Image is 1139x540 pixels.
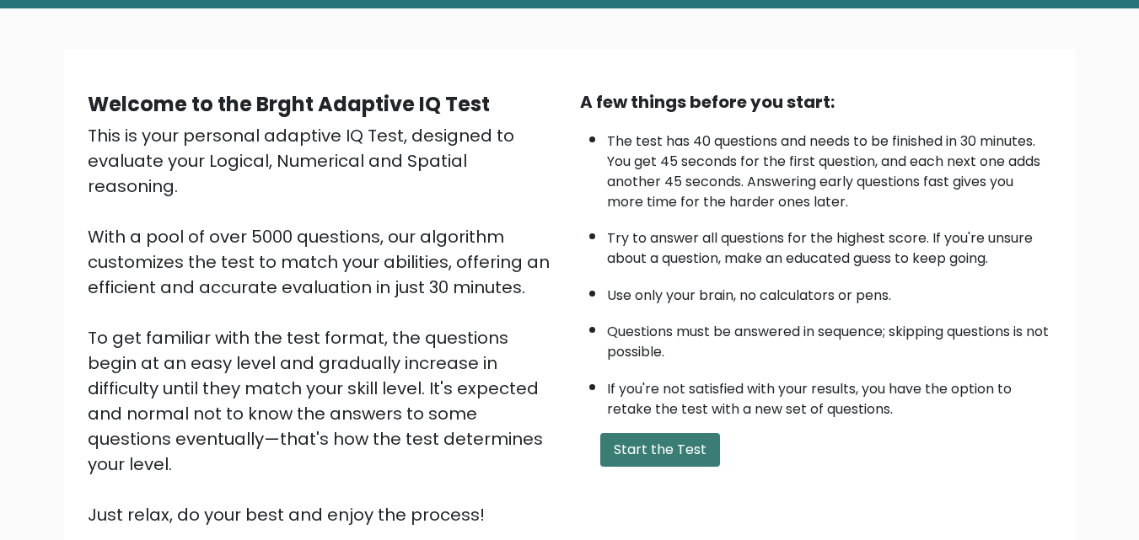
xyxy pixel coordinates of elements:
[580,89,1052,115] div: A few things before you start:
[88,90,490,118] b: Welcome to the Brght Adaptive IQ Test
[88,123,560,527] div: This is your personal adaptive IQ Test, designed to evaluate your Logical, Numerical and Spatial ...
[607,277,1052,306] li: Use only your brain, no calculators or pens.
[607,123,1052,212] li: The test has 40 questions and needs to be finished in 30 minutes. You get 45 seconds for the firs...
[607,371,1052,420] li: If you're not satisfied with your results, you have the option to retake the test with a new set ...
[607,220,1052,269] li: Try to answer all questions for the highest score. If you're unsure about a question, make an edu...
[607,313,1052,362] li: Questions must be answered in sequence; skipping questions is not possible.
[600,433,720,467] button: Start the Test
